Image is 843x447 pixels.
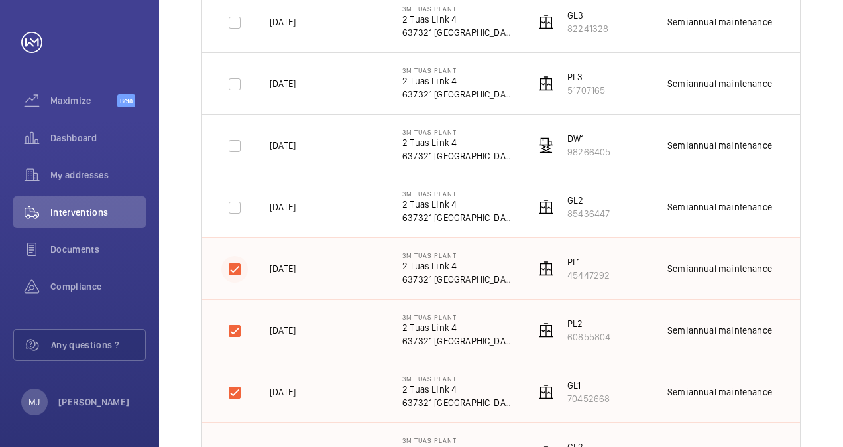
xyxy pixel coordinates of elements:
[402,259,514,273] p: 2 Tuas Link 4
[402,334,514,348] p: 637321 [GEOGRAPHIC_DATA]
[567,379,610,392] p: GL1
[402,383,514,396] p: 2 Tuas Link 4
[270,77,296,90] p: [DATE]
[51,338,145,351] span: Any questions ?
[402,396,514,409] p: 637321 [GEOGRAPHIC_DATA]
[50,206,146,219] span: Interventions
[50,131,146,145] span: Dashboard
[117,94,135,107] span: Beta
[567,22,608,35] p: 82241328
[538,261,554,277] img: elevator.svg
[567,70,605,84] p: PL3
[667,385,772,399] div: Semiannual maintenance
[667,139,772,152] div: Semiannual maintenance
[402,128,514,136] p: 3M Tuas Plant
[538,322,554,338] img: elevator.svg
[402,74,514,88] p: 2 Tuas Link 4
[567,145,610,159] p: 98266405
[270,385,296,399] p: [DATE]
[567,317,610,330] p: PL2
[538,137,554,153] img: freight_elevator.svg
[567,9,608,22] p: GL3
[402,321,514,334] p: 2 Tuas Link 4
[667,262,772,275] div: Semiannual maintenance
[58,395,130,409] p: [PERSON_NAME]
[667,77,772,90] div: Semiannual maintenance
[402,88,514,101] p: 637321 [GEOGRAPHIC_DATA]
[402,13,514,26] p: 2 Tuas Link 4
[50,94,117,107] span: Maximize
[538,199,554,215] img: elevator.svg
[538,14,554,30] img: elevator.svg
[667,200,772,214] div: Semiannual maintenance
[270,324,296,337] p: [DATE]
[567,132,610,145] p: DW1
[567,255,610,269] p: PL1
[567,194,610,207] p: GL2
[567,392,610,405] p: 70452668
[402,436,514,444] p: 3M Tuas Plant
[402,66,514,74] p: 3M Tuas Plant
[402,375,514,383] p: 3M Tuas Plant
[567,84,605,97] p: 51707165
[402,313,514,321] p: 3M Tuas Plant
[402,251,514,259] p: 3M Tuas Plant
[402,5,514,13] p: 3M Tuas Plant
[270,15,296,29] p: [DATE]
[402,273,514,286] p: 637321 [GEOGRAPHIC_DATA]
[402,149,514,162] p: 637321 [GEOGRAPHIC_DATA]
[567,330,610,344] p: 60855804
[567,269,610,282] p: 45447292
[402,198,514,211] p: 2 Tuas Link 4
[50,280,146,293] span: Compliance
[402,136,514,149] p: 2 Tuas Link 4
[567,207,610,220] p: 85436447
[270,139,296,152] p: [DATE]
[270,200,296,214] p: [DATE]
[402,190,514,198] p: 3M Tuas Plant
[538,76,554,92] img: elevator.svg
[667,15,772,29] div: Semiannual maintenance
[667,324,772,337] div: Semiannual maintenance
[28,395,40,409] p: MJ
[50,243,146,256] span: Documents
[270,262,296,275] p: [DATE]
[50,168,146,182] span: My addresses
[402,26,514,39] p: 637321 [GEOGRAPHIC_DATA]
[538,384,554,400] img: elevator.svg
[402,211,514,224] p: 637321 [GEOGRAPHIC_DATA]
